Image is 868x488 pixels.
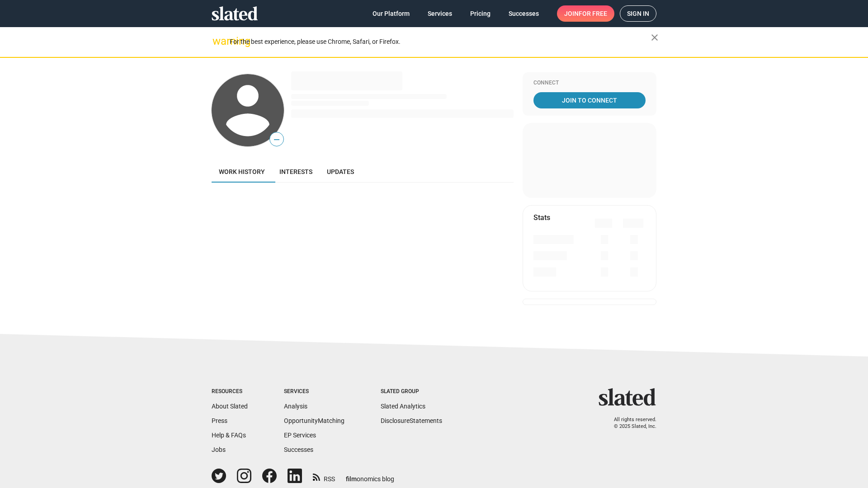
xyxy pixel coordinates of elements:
a: Help & FAQs [212,432,246,439]
div: Resources [212,388,248,395]
a: Interests [272,161,320,183]
div: Slated Group [381,388,442,395]
a: Sign in [620,5,656,22]
a: Our Platform [365,5,417,22]
span: Interests [279,168,312,175]
a: Analysis [284,403,307,410]
a: Pricing [463,5,498,22]
a: Successes [501,5,546,22]
p: All rights reserved. © 2025 Slated, Inc. [604,417,656,430]
span: — [270,134,283,145]
a: About Slated [212,403,248,410]
mat-icon: warning [212,36,223,47]
mat-icon: close [649,32,660,43]
a: OpportunityMatching [284,417,344,424]
span: Our Platform [373,5,410,22]
span: Work history [219,168,265,175]
span: film [346,475,357,483]
a: Work history [212,161,272,183]
a: Updates [320,161,361,183]
span: Successes [509,5,539,22]
a: Jobs [212,446,226,453]
span: Join To Connect [535,92,644,108]
a: EP Services [284,432,316,439]
span: Sign in [627,6,649,21]
mat-card-title: Stats [533,213,550,222]
a: Services [420,5,459,22]
span: Services [428,5,452,22]
a: Joinfor free [557,5,614,22]
a: filmonomics blog [346,468,394,483]
a: Press [212,417,227,424]
a: Slated Analytics [381,403,425,410]
span: for free [579,5,607,22]
span: Join [564,5,607,22]
span: Pricing [470,5,491,22]
span: Updates [327,168,354,175]
div: Connect [533,80,646,87]
a: Join To Connect [533,92,646,108]
a: DisclosureStatements [381,417,442,424]
a: RSS [313,469,335,483]
div: For the best experience, please use Chrome, Safari, or Firefox. [230,36,651,48]
a: Successes [284,446,313,453]
div: Services [284,388,344,395]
